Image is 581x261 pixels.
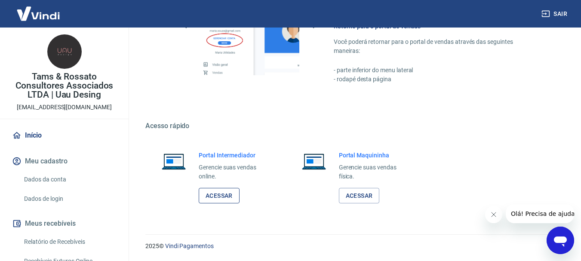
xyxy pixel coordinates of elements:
[339,188,380,204] a: Acessar
[7,72,122,99] p: Tams & Rossato Consultores Associados LTDA | Uau Desing
[540,6,571,22] button: Sair
[199,163,270,181] p: Gerencie suas vendas online.
[334,66,540,75] p: - parte inferior do menu lateral
[10,0,66,27] img: Vindi
[145,242,560,251] p: 2025 ©
[21,171,118,188] a: Dados da conta
[21,233,118,251] a: Relatório de Recebíveis
[296,151,332,172] img: Imagem de um notebook aberto
[10,152,118,171] button: Meu cadastro
[17,103,112,112] p: [EMAIL_ADDRESS][DOMAIN_NAME]
[145,122,560,130] h5: Acesso rápido
[5,6,72,13] span: Olá! Precisa de ajuda?
[156,151,192,172] img: Imagem de um notebook aberto
[199,188,240,204] a: Acessar
[506,204,574,223] iframe: Mensagem da empresa
[485,206,502,223] iframe: Fechar mensagem
[334,37,540,55] p: Você poderá retornar para o portal de vendas através das seguintes maneiras:
[21,190,118,208] a: Dados de login
[10,214,118,233] button: Meus recebíveis
[47,34,82,69] img: 8d3e9b19-5ee2-4ea2-aaf7-b59834ae8942.jpeg
[339,163,410,181] p: Gerencie suas vendas física.
[334,75,540,84] p: - rodapé desta página
[10,126,118,145] a: Início
[199,151,270,160] h6: Portal Intermediador
[339,151,410,160] h6: Portal Maquininha
[547,227,574,254] iframe: Botão para abrir a janela de mensagens
[165,243,214,249] a: Vindi Pagamentos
